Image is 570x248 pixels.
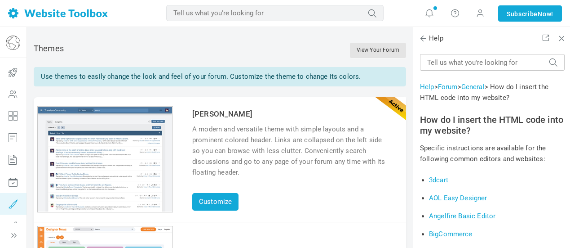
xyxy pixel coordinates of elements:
[190,106,393,122] td: [PERSON_NAME]
[6,36,20,50] img: globe-icon.png
[429,176,448,184] a: 3dcart
[192,193,239,211] a: Customize
[461,83,485,91] a: General
[429,194,487,202] a: AOL Easy Designer
[38,205,172,213] a: Customize theme
[192,124,390,178] div: A modern and versatile theme with simple layouts and a prominent colored header. Links are collap...
[538,9,553,19] span: Now!
[34,67,406,86] div: Use themes to easily change the look and feel of your forum. Customize the theme to change its co...
[420,34,443,43] span: Help
[429,212,495,220] a: Angelfire Basic Editor
[429,230,473,238] a: BigCommerce
[34,43,406,58] div: Themes
[498,5,562,22] a: SubscribeNow!
[38,107,172,212] img: angela_thumb.jpg
[420,114,565,136] h2: How do I insert the HTML code into my website?
[350,43,406,58] a: View Your Forum
[420,83,548,102] span: > > > How do I insert the HTML code into my website?
[420,54,565,71] input: Tell us what you're looking for
[420,83,434,91] a: Help
[438,83,458,91] a: Forum
[166,5,384,21] input: Tell us what you're looking for
[419,34,428,43] span: Back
